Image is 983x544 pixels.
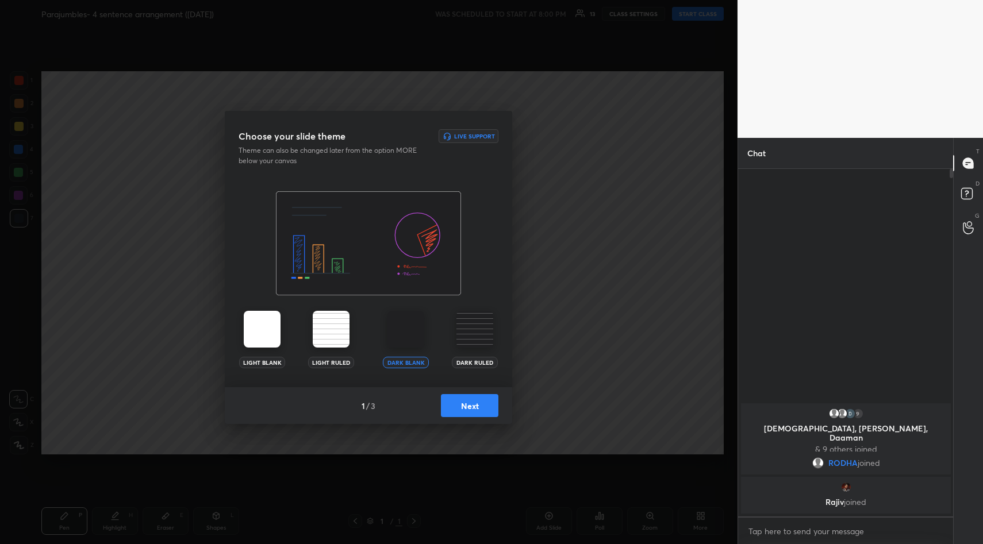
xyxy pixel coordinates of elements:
[844,496,866,507] span: joined
[748,497,944,507] p: Rajiv
[313,311,350,348] img: lightRuledTheme.002cd57a.svg
[276,191,461,296] img: darkThemeBanner.f801bae7.svg
[836,408,847,419] img: default.png
[840,481,851,493] img: thumbnail.jpg
[852,408,863,419] div: 9
[387,311,424,348] img: darkTheme.aa1caeba.svg
[239,145,425,166] p: Theme can also be changed later from the option MORE below your canvas
[844,408,855,419] img: thumbnail.jpg
[748,424,944,442] p: [DEMOGRAPHIC_DATA], [PERSON_NAME], Daaman
[239,129,345,143] h3: Choose your slide theme
[308,357,354,368] div: Light Ruled
[738,138,775,168] p: Chat
[976,179,980,188] p: D
[812,457,823,469] img: default.png
[239,357,285,368] div: Light Blank
[441,394,498,417] button: Next
[371,400,375,412] h4: 3
[454,133,495,139] h6: Live Support
[748,445,944,454] p: & 9 others joined
[738,401,954,516] div: grid
[244,311,281,348] img: lightTheme.5bb83c5b.svg
[976,147,980,156] p: T
[456,311,493,348] img: darkRuledTheme.359fb5fd.svg
[366,400,370,412] h4: /
[452,357,498,368] div: Dark Ruled
[975,211,980,220] p: G
[383,357,429,368] div: Dark Blank
[362,400,365,412] h4: 1
[828,408,839,419] img: default.png
[828,458,857,468] span: RODHA
[857,458,880,468] span: joined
